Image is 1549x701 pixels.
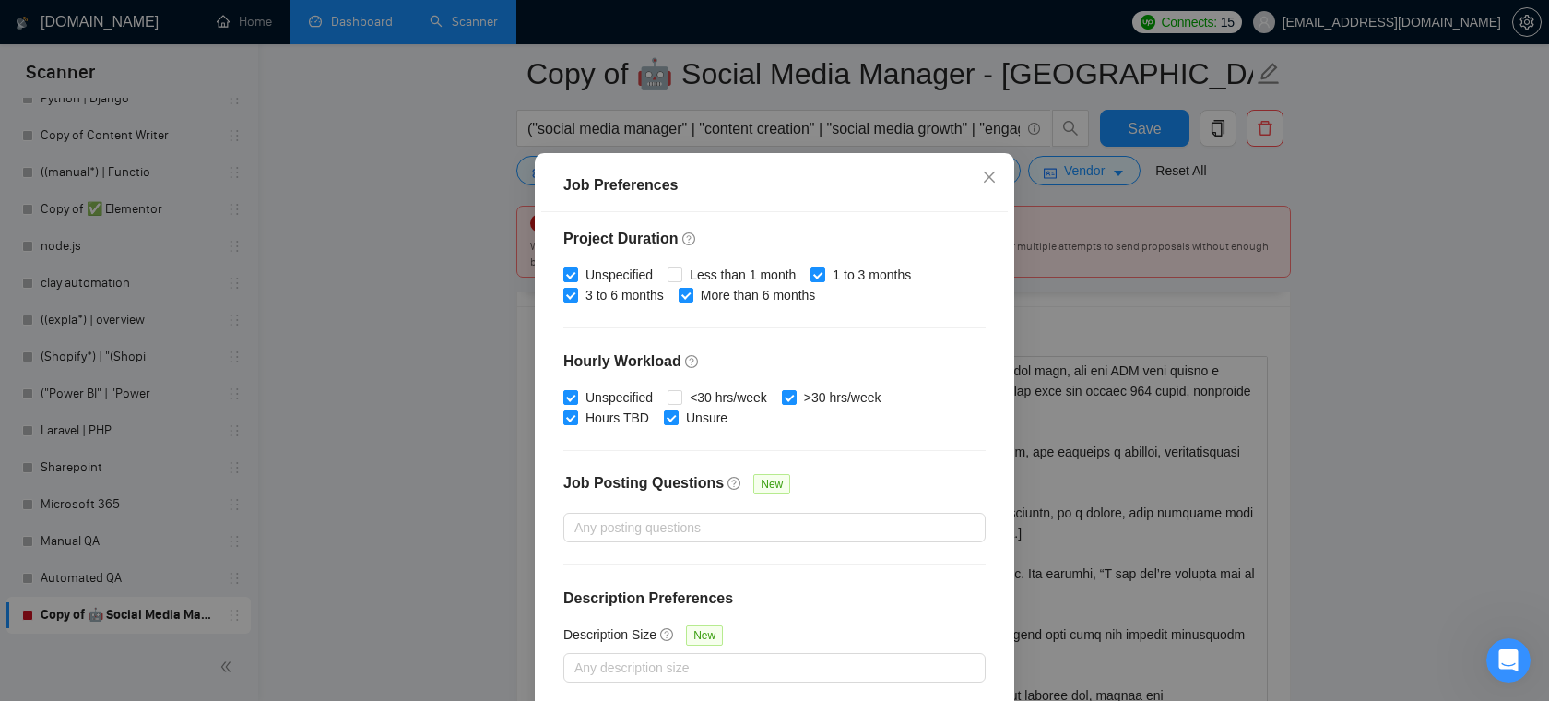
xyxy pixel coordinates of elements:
[686,625,723,646] span: New
[982,170,997,184] span: close
[964,153,1014,203] button: Close
[563,472,724,494] h4: Job Posting Questions
[682,265,803,285] span: Less than 1 month
[693,285,823,305] span: More than 6 months
[563,588,986,610] h4: Description Preferences
[660,626,675,641] span: question-circle
[563,624,656,645] h5: Description Size
[797,387,889,408] span: >30 hrs/week
[563,228,986,250] h4: Project Duration
[825,265,918,285] span: 1 to 3 months
[682,231,697,245] span: question-circle
[682,387,774,408] span: <30 hrs/week
[753,474,790,494] span: New
[563,174,986,196] div: Job Preferences
[578,387,660,408] span: Unspecified
[563,350,986,373] h4: Hourly Workload
[727,475,742,490] span: question-circle
[578,265,660,285] span: Unspecified
[685,353,700,368] span: question-circle
[578,285,671,305] span: 3 to 6 months
[679,408,735,428] span: Unsure
[1486,638,1531,683] iframe: Intercom live chat
[578,408,656,428] span: Hours TBD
